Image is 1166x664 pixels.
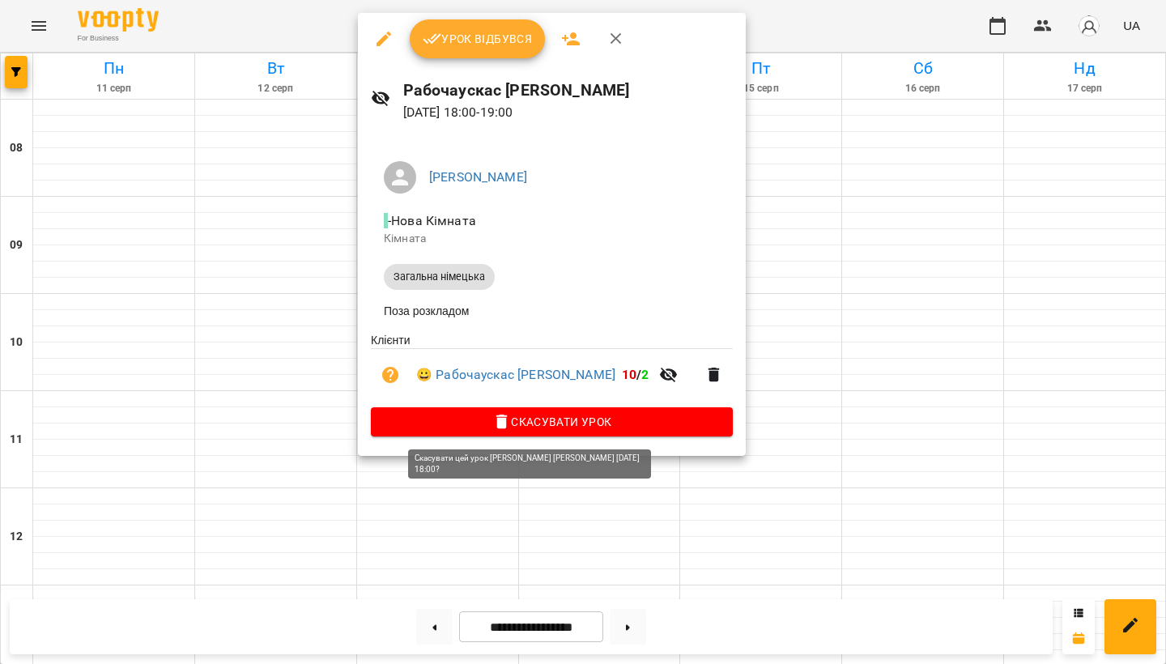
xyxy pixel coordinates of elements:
[384,213,479,228] span: - Нова Кімната
[403,103,734,122] p: [DATE] 18:00 - 19:00
[622,367,636,382] span: 10
[423,29,533,49] span: Урок відбувся
[384,412,720,432] span: Скасувати Урок
[371,332,733,407] ul: Клієнти
[403,78,734,103] h6: Рабочаускас [PERSON_NAME]
[429,169,527,185] a: [PERSON_NAME]
[384,231,720,247] p: Кімната
[410,19,546,58] button: Урок відбувся
[622,367,649,382] b: /
[384,270,495,284] span: Загальна німецька
[371,407,733,436] button: Скасувати Урок
[416,365,615,385] a: 😀 Рабочаускас [PERSON_NAME]
[371,355,410,394] button: Візит ще не сплачено. Додати оплату?
[641,367,649,382] span: 2
[371,296,733,326] li: Поза розкладом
